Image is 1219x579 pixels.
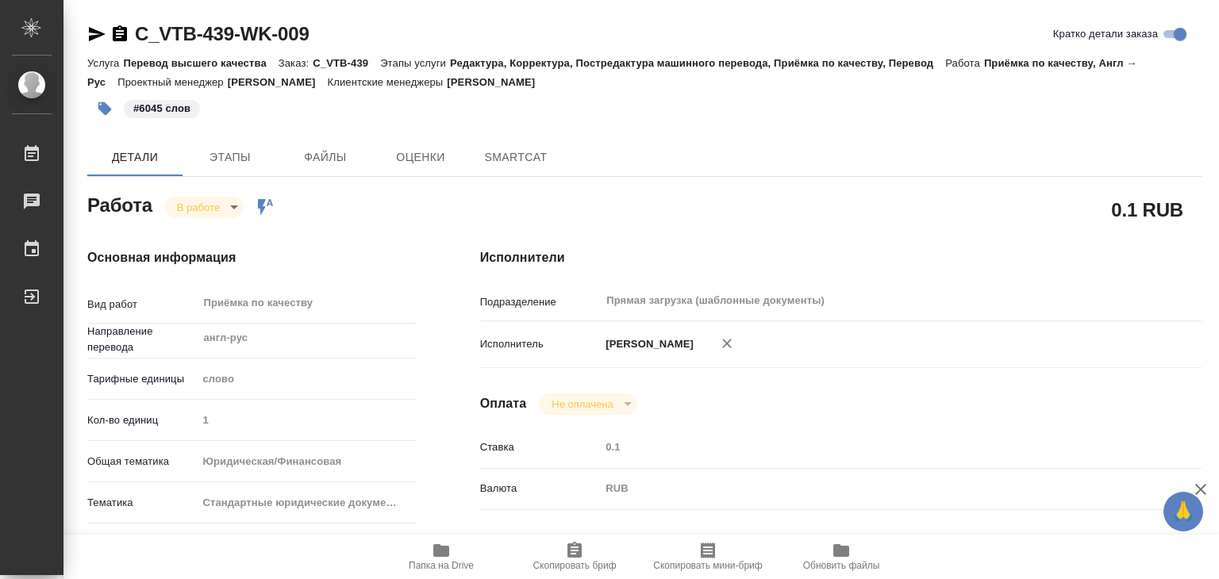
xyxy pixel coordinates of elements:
span: Детали [97,148,173,167]
input: Пустое поле [197,408,417,431]
p: Общая тематика [87,454,197,470]
span: Папка на Drive [409,560,474,571]
h2: Работа [87,190,152,218]
div: слово [197,366,417,393]
a: C_VTB-439-WK-009 [135,23,310,44]
h4: Основная информация [87,248,417,267]
button: Добавить тэг [87,91,122,126]
p: Валюта [480,481,601,497]
p: Услуга [87,57,123,69]
p: Исполнитель [480,336,601,352]
div: Юридическая/Финансовая [197,448,417,475]
span: Файлы [287,148,363,167]
p: Ставка [480,439,601,455]
span: Этапы [192,148,268,167]
button: Удалить исполнителя [709,326,744,361]
p: Редактура, Корректура, Постредактура машинного перевода, Приёмка по качеству, Перевод [450,57,945,69]
p: Заказ: [279,57,313,69]
button: 🙏 [1163,492,1203,531]
p: Направление перевода [87,324,197,355]
div: В работе [539,393,636,415]
h2: 0.1 RUB [1111,196,1183,223]
p: Вид работ [87,297,197,313]
button: Скопировать ссылку для ЯМессенджера [87,25,106,44]
p: Кол-во единиц [87,412,197,428]
p: [PERSON_NAME] [447,76,547,88]
span: Скопировать бриф [533,560,616,571]
p: Работа [945,57,984,69]
span: Скопировать мини-бриф [653,560,762,571]
span: 6045 слов [122,101,202,114]
input: Пустое поле [600,435,1141,458]
p: [PERSON_NAME] [600,336,694,352]
p: Тематика [87,495,197,511]
span: Оценки [383,148,459,167]
p: Клиентские менеджеры [328,76,448,88]
button: Папка на Drive [375,535,508,579]
button: Скопировать бриф [508,535,641,579]
h4: Исполнители [480,248,1202,267]
div: RUB [600,475,1141,502]
p: [PERSON_NAME] [228,76,328,88]
span: 🙏 [1170,495,1197,528]
p: C_VTB-439 [313,57,380,69]
p: Перевод высшего качества [123,57,278,69]
p: Подразделение [480,294,601,310]
span: Кратко детали заказа [1053,26,1158,42]
button: Скопировать мини-бриф [641,535,775,579]
h4: Оплата [480,394,527,413]
p: Тарифные единицы [87,371,197,387]
button: Обновить файлы [775,535,908,579]
div: В работе [164,197,244,218]
button: В работе [172,201,225,214]
p: Проектный менеджер [117,76,227,88]
div: Стандартные юридические документы, договоры, уставы [197,489,417,516]
p: Этапы услуги [380,57,450,69]
span: SmartCat [478,148,554,167]
button: Скопировать ссылку [110,25,129,44]
p: #6045 слов [133,101,190,117]
span: Обновить файлы [803,560,880,571]
button: Не оплачена [547,397,617,411]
